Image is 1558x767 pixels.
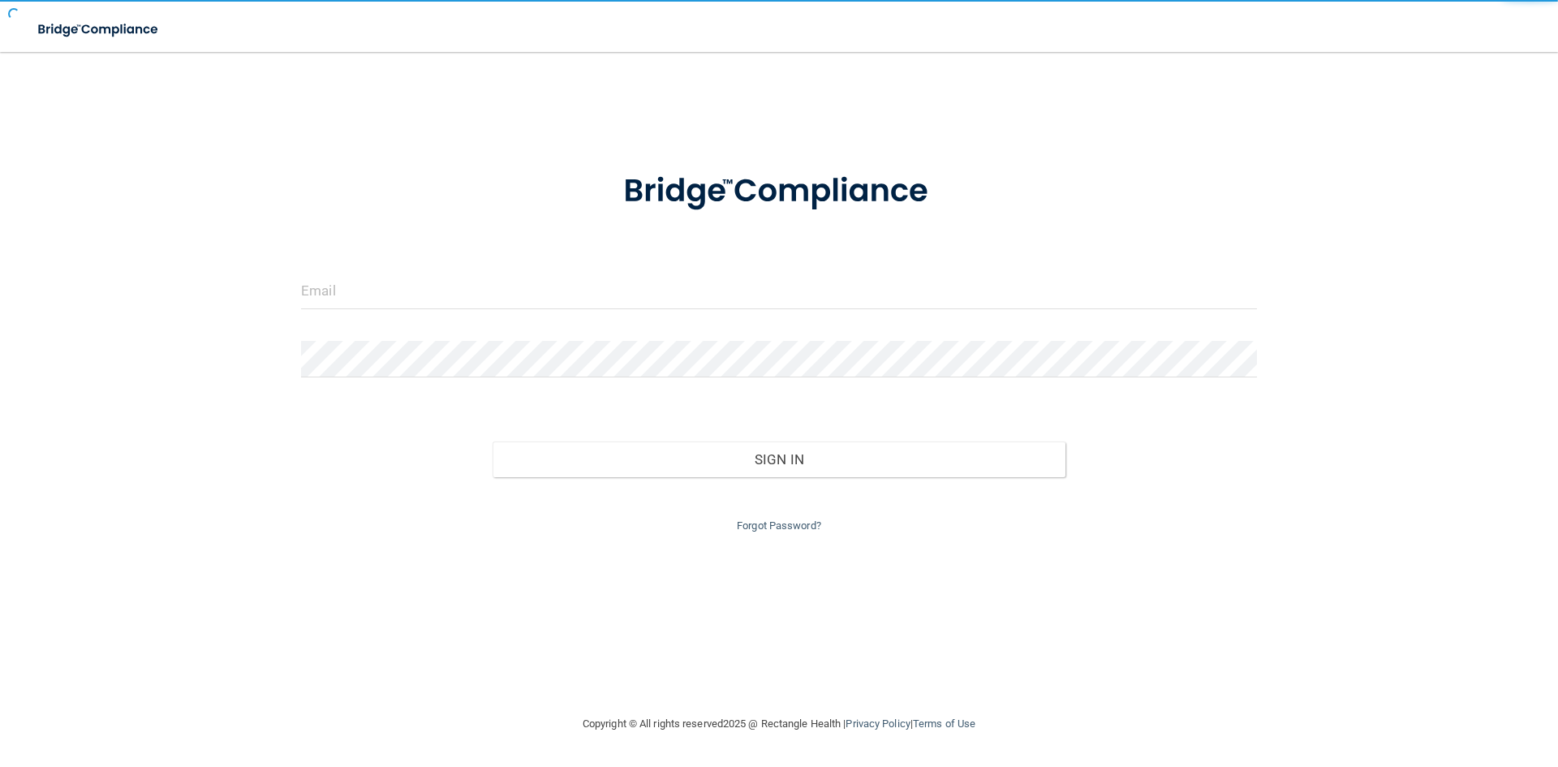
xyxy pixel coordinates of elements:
button: Sign In [493,442,1066,477]
div: Copyright © All rights reserved 2025 @ Rectangle Health | | [483,698,1075,750]
a: Terms of Use [913,717,975,730]
img: bridge_compliance_login_screen.278c3ca4.svg [590,149,968,234]
a: Forgot Password? [737,519,821,532]
img: bridge_compliance_login_screen.278c3ca4.svg [24,13,174,46]
input: Email [301,273,1257,309]
a: Privacy Policy [846,717,910,730]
